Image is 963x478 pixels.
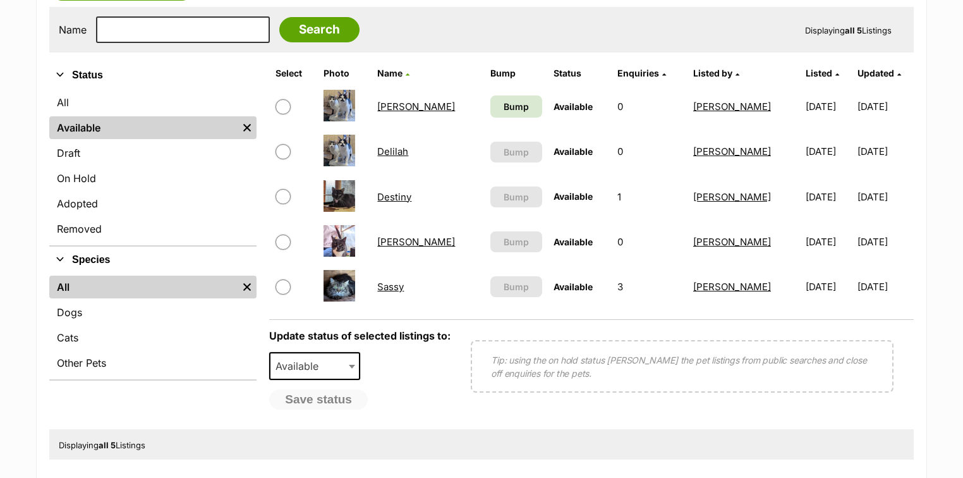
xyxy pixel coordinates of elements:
a: Listed by [693,68,739,78]
span: Updated [857,68,894,78]
img: Lionel [324,225,355,257]
td: 3 [612,265,687,309]
input: Search [279,17,360,42]
th: Select [270,63,317,83]
a: [PERSON_NAME] [693,191,771,203]
img: Sassy [324,270,355,302]
a: Delilah [377,145,408,157]
button: Bump [490,187,543,207]
a: [PERSON_NAME] [693,101,771,113]
a: All [49,276,238,298]
label: Name [59,24,87,35]
a: Draft [49,142,257,164]
td: 0 [612,220,687,264]
td: [DATE] [801,220,856,264]
td: 1 [612,175,687,219]
th: Status [548,63,611,83]
button: Bump [490,276,543,297]
span: Available [270,357,331,375]
span: Displaying Listings [805,25,892,35]
a: Remove filter [238,116,257,139]
td: [DATE] [857,130,912,173]
a: Cats [49,326,257,349]
strong: all 5 [845,25,862,35]
th: Photo [318,63,372,83]
td: [DATE] [857,175,912,219]
span: Bump [504,100,529,113]
a: Removed [49,218,257,240]
img: Destiny [324,180,355,212]
a: Updated [857,68,901,78]
a: [PERSON_NAME] [377,236,455,248]
span: Available [554,236,593,247]
span: Bump [504,235,529,248]
td: [DATE] [857,265,912,309]
button: Bump [490,142,543,162]
td: 0 [612,130,687,173]
div: Status [49,89,257,245]
a: [PERSON_NAME] [377,101,455,113]
span: Available [554,146,593,157]
a: Dogs [49,301,257,324]
span: Available [554,101,593,112]
span: Available [554,191,593,202]
a: Other Pets [49,352,257,374]
a: [PERSON_NAME] [693,145,771,157]
button: Status [49,67,257,83]
a: Enquiries [617,68,666,78]
span: Displaying Listings [59,440,145,450]
a: [PERSON_NAME] [693,236,771,248]
th: Bump [485,63,548,83]
span: Bump [504,145,529,159]
td: [DATE] [857,220,912,264]
button: Bump [490,231,543,252]
a: [PERSON_NAME] [693,281,771,293]
span: Listed by [693,68,732,78]
td: [DATE] [801,175,856,219]
a: Destiny [377,191,411,203]
a: All [49,91,257,114]
span: Bump [504,280,529,293]
a: Bump [490,95,543,118]
a: Sassy [377,281,404,293]
a: Name [377,68,409,78]
button: Save status [269,389,368,410]
a: Adopted [49,192,257,215]
td: [DATE] [801,265,856,309]
span: Available [269,352,360,380]
td: [DATE] [801,85,856,128]
a: Listed [806,68,839,78]
button: Species [49,252,257,268]
p: Tip: using the on hold status [PERSON_NAME] the pet listings from public searches and close off e... [491,353,873,380]
td: [DATE] [801,130,856,173]
strong: all 5 [99,440,116,450]
a: Available [49,116,238,139]
span: translation missing: en.admin.listings.index.attributes.enquiries [617,68,659,78]
td: [DATE] [857,85,912,128]
span: Available [554,281,593,292]
td: 0 [612,85,687,128]
a: Remove filter [238,276,257,298]
div: Species [49,273,257,379]
span: Bump [504,190,529,204]
span: Name [377,68,403,78]
a: On Hold [49,167,257,190]
label: Update status of selected listings to: [269,329,451,342]
span: Listed [806,68,832,78]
